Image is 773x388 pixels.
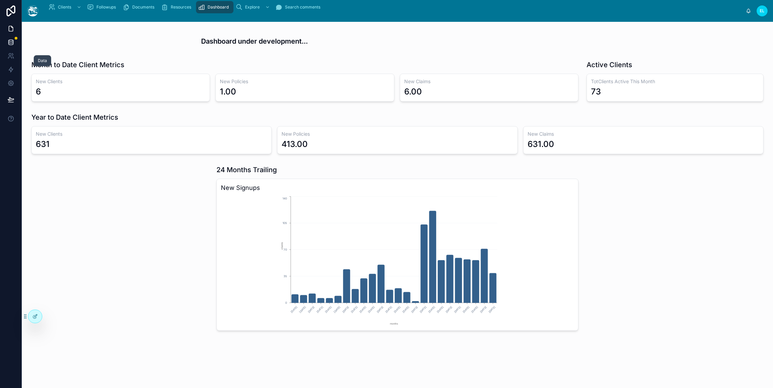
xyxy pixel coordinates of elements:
text: [DATE] [428,305,436,313]
div: 631.00 [528,139,554,150]
tspan: 35 [284,274,287,278]
a: Dashboard [196,1,233,13]
tspan: 105 [283,221,287,225]
a: Explore [233,1,273,13]
text: [DATE] [324,305,332,313]
text: [DATE] [385,305,393,313]
text: [DATE] [367,305,375,313]
text: [DATE] [316,305,324,313]
text: [DATE] [333,305,341,313]
h3: New Signups [221,183,574,193]
tspan: 70 [284,248,287,251]
h1: Year to Date Client Metrics [31,113,118,122]
a: Followups [85,1,121,13]
text: [DATE] [480,305,487,313]
span: EL [760,8,764,14]
span: Clients [58,4,71,10]
h3: New Policies [282,131,513,137]
span: Dashboard [208,4,229,10]
text: [DATE] [307,305,315,313]
text: [DATE] [471,305,479,313]
div: Data [38,58,47,63]
div: 6 [36,86,41,97]
h3: New Policies [220,78,390,85]
a: Search comments [273,1,325,13]
h1: Active Clients [587,60,632,70]
text: [DATE] [393,305,401,313]
h3: New Clients [36,78,206,85]
text: [DATE] [419,305,427,313]
tspan: 140 [283,197,287,200]
div: 73 [591,86,601,97]
h1: 24 Months Trailing [216,165,277,175]
text: [DATE] [462,305,470,313]
text: [DATE] [411,305,419,313]
text: [DATE] [402,305,410,313]
tspan: months [390,322,398,325]
text: [DATE] [445,305,453,313]
img: App logo [27,5,38,16]
div: chart [221,195,574,326]
text: [DATE] [299,305,306,313]
h3: New Clients [36,131,267,137]
div: 631 [36,139,49,150]
div: 6.00 [404,86,422,97]
div: 1.00 [220,86,236,97]
text: [DATE] [488,305,496,313]
a: Clients [46,1,85,13]
text: [DATE] [290,305,298,313]
text: [DATE] [350,305,358,313]
a: Resources [159,1,196,13]
span: Documents [132,4,154,10]
h3: TotClients Active This Month [591,78,759,85]
text: [DATE] [436,305,444,313]
span: Followups [96,4,116,10]
text: [DATE] [376,305,384,313]
h3: New Claims [528,131,759,137]
a: Documents [121,1,159,13]
div: 413.00 [282,139,308,150]
text: [DATE] [454,305,461,313]
h3: New Claims [404,78,574,85]
span: Search comments [285,4,320,10]
text: [DATE] [342,305,350,313]
h1: Month to Date Client Metrics [31,60,124,70]
tspan: 0 [285,301,287,304]
h3: Dashboard under development... [201,36,594,46]
span: Explore [245,4,260,10]
tspan: clients [281,242,284,250]
text: [DATE] [359,305,367,313]
span: Resources [171,4,191,10]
